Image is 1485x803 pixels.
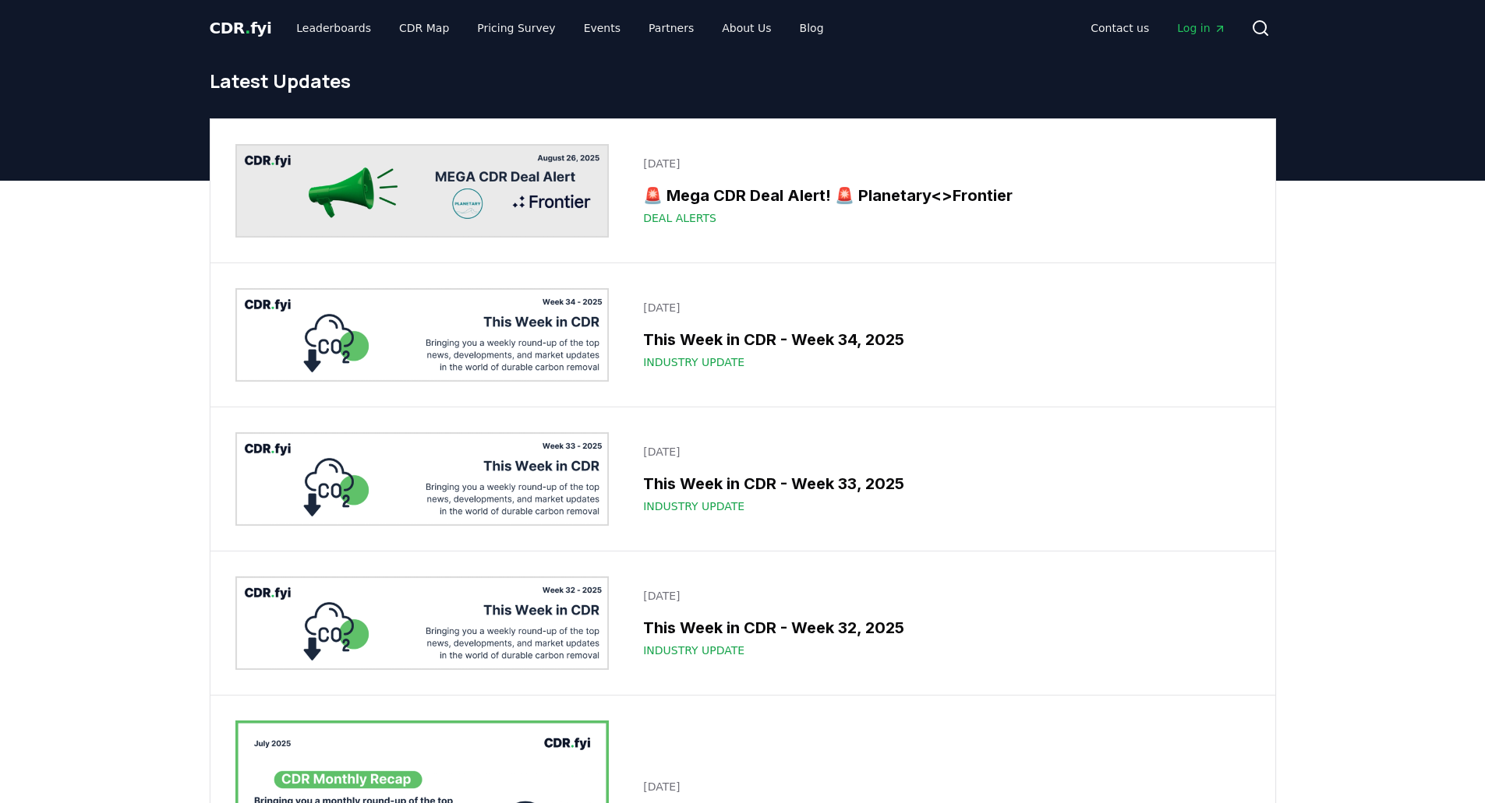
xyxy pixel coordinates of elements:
[709,14,783,42] a: About Us
[284,14,384,42] a: Leaderboards
[643,616,1240,639] h3: This Week in CDR - Week 32, 2025
[643,354,744,370] span: Industry Update
[643,184,1240,207] h3: 🚨 Mega CDR Deal Alert! 🚨 Planetary<>Frontier
[210,17,272,39] a: CDR.fyi
[787,14,836,42] a: Blog
[643,156,1240,171] p: [DATE]
[643,588,1240,604] p: [DATE]
[643,300,1240,315] p: [DATE]
[1078,14,1161,42] a: Contact us
[210,69,1276,93] h1: Latest Updates
[643,210,716,226] span: Deal Alerts
[634,146,1250,235] a: [DATE]🚨 Mega CDR Deal Alert! 🚨 Planetary<>FrontierDeal Alerts
[235,288,610,382] img: This Week in CDR - Week 34, 2025 blog post image
[643,472,1240,495] h3: This Week in CDR - Week 33, 2025
[643,498,744,514] span: Industry Update
[634,291,1250,379] a: [DATE]This Week in CDR - Week 34, 2025Industry Update
[210,19,272,37] span: CDR fyi
[235,576,610,670] img: This Week in CDR - Week 32, 2025 blog post image
[643,779,1240,794] p: [DATE]
[235,432,610,526] img: This Week in CDR - Week 33, 2025 blog post image
[634,579,1250,667] a: [DATE]This Week in CDR - Week 32, 2025Industry Update
[284,14,836,42] nav: Main
[387,14,461,42] a: CDR Map
[643,328,1240,351] h3: This Week in CDR - Week 34, 2025
[465,14,567,42] a: Pricing Survey
[636,14,706,42] a: Partners
[1165,14,1238,42] a: Log in
[571,14,633,42] a: Events
[1177,20,1225,36] span: Log in
[1078,14,1238,42] nav: Main
[235,144,610,238] img: 🚨 Mega CDR Deal Alert! 🚨 Planetary<>Frontier blog post image
[634,435,1250,523] a: [DATE]This Week in CDR - Week 33, 2025Industry Update
[643,643,744,658] span: Industry Update
[245,19,250,37] span: .
[643,444,1240,460] p: [DATE]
